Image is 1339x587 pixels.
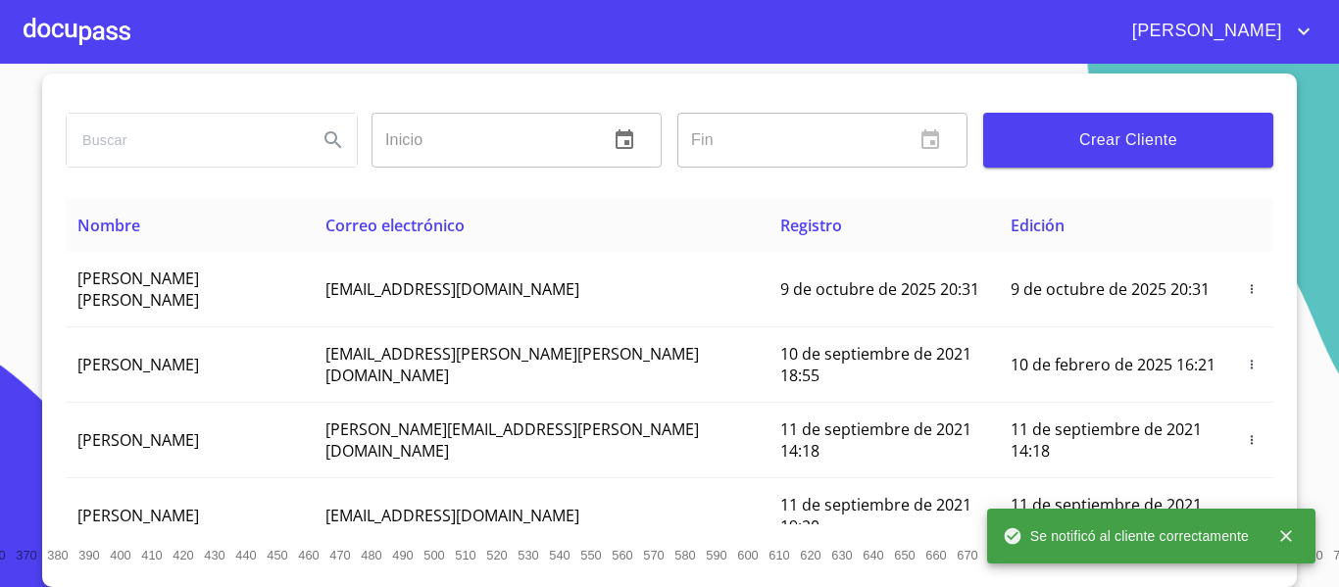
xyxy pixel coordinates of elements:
span: 11 de septiembre de 2021 14:18 [1011,418,1202,462]
span: 590 [706,548,726,563]
span: [EMAIL_ADDRESS][PERSON_NAME][PERSON_NAME][DOMAIN_NAME] [325,343,699,386]
span: 530 [518,548,538,563]
button: 650 [889,540,920,571]
span: 9 de octubre de 2025 20:31 [1011,278,1210,300]
button: 580 [669,540,701,571]
button: 540 [544,540,575,571]
button: 590 [701,540,732,571]
span: 460 [298,548,319,563]
span: 430 [204,548,224,563]
button: 450 [262,540,293,571]
button: 410 [136,540,168,571]
span: 540 [549,548,570,563]
span: [PERSON_NAME] [1117,16,1292,47]
button: 550 [575,540,607,571]
span: 390 [78,548,99,563]
button: 670 [952,540,983,571]
span: 11 de septiembre de 2021 19:20 [1011,494,1202,537]
span: 570 [643,548,664,563]
span: 510 [455,548,475,563]
span: 450 [267,548,287,563]
button: 500 [419,540,450,571]
button: 610 [764,540,795,571]
span: 640 [863,548,883,563]
span: 490 [392,548,413,563]
span: 470 [329,548,350,563]
span: 660 [925,548,946,563]
span: 550 [580,548,601,563]
span: [PERSON_NAME] [77,505,199,526]
button: 660 [920,540,952,571]
button: 460 [293,540,324,571]
span: Crear Cliente [999,126,1258,154]
button: 530 [513,540,544,571]
span: [PERSON_NAME] [77,354,199,375]
span: [PERSON_NAME] [77,429,199,451]
button: 430 [199,540,230,571]
span: [EMAIL_ADDRESS][DOMAIN_NAME] [325,278,579,300]
button: 570 [638,540,669,571]
span: 9 de octubre de 2025 20:31 [780,278,979,300]
span: Edición [1011,215,1065,236]
button: 620 [795,540,826,571]
button: close [1265,514,1308,558]
span: [EMAIL_ADDRESS][DOMAIN_NAME] [325,505,579,526]
span: 380 [47,548,68,563]
span: 500 [423,548,444,563]
span: 410 [141,548,162,563]
input: search [67,114,302,167]
span: 580 [674,548,695,563]
span: [PERSON_NAME][EMAIL_ADDRESS][PERSON_NAME][DOMAIN_NAME] [325,418,699,462]
span: 620 [800,548,820,563]
span: 11 de septiembre de 2021 14:18 [780,418,971,462]
button: 400 [105,540,136,571]
span: 10 de febrero de 2025 16:21 [1011,354,1215,375]
span: 560 [612,548,632,563]
span: 370 [16,548,36,563]
span: Registro [780,215,842,236]
span: Nombre [77,215,140,236]
button: 600 [732,540,764,571]
span: 440 [235,548,256,563]
button: 420 [168,540,199,571]
button: 370 [11,540,42,571]
button: 680 [983,540,1015,571]
span: 650 [894,548,915,563]
button: Crear Cliente [983,113,1273,168]
span: 480 [361,548,381,563]
button: 480 [356,540,387,571]
button: 640 [858,540,889,571]
button: 470 [324,540,356,571]
span: 420 [173,548,193,563]
span: Se notificó al cliente correctamente [1003,526,1249,546]
span: Correo electrónico [325,215,465,236]
span: 11 de septiembre de 2021 19:20 [780,494,971,537]
span: 520 [486,548,507,563]
button: 560 [607,540,638,571]
button: 520 [481,540,513,571]
button: Search [310,117,357,164]
span: 400 [110,548,130,563]
button: 490 [387,540,419,571]
button: 510 [450,540,481,571]
span: 610 [769,548,789,563]
button: account of current user [1117,16,1315,47]
button: 380 [42,540,74,571]
button: 440 [230,540,262,571]
button: 390 [74,540,105,571]
button: 630 [826,540,858,571]
span: 600 [737,548,758,563]
span: [PERSON_NAME] [PERSON_NAME] [77,268,199,311]
span: 630 [831,548,852,563]
span: 670 [957,548,977,563]
span: 10 de septiembre de 2021 18:55 [780,343,971,386]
